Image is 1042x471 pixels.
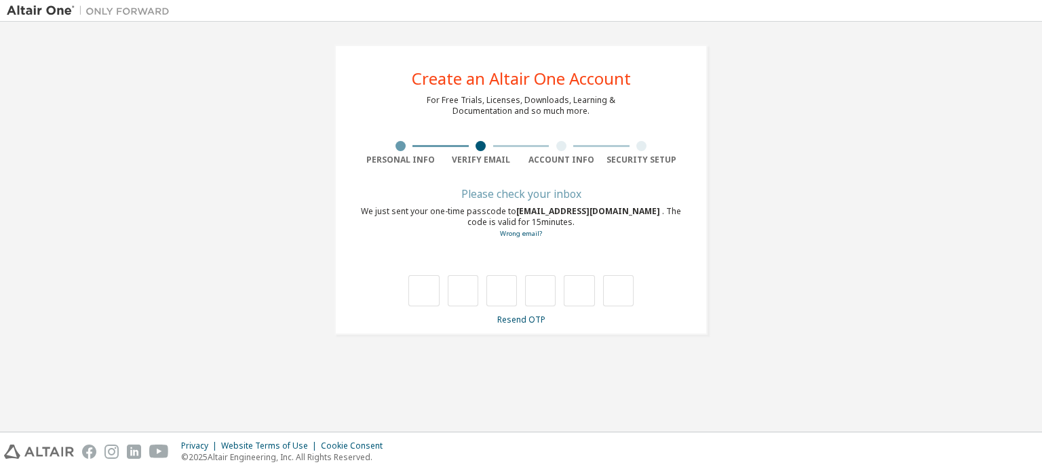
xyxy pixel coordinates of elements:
img: altair_logo.svg [4,445,74,459]
div: Security Setup [602,155,682,165]
img: linkedin.svg [127,445,141,459]
a: Go back to the registration form [500,229,542,238]
div: Privacy [181,441,221,451]
div: We just sent your one-time passcode to . The code is valid for 15 minutes. [360,206,682,239]
p: © 2025 Altair Engineering, Inc. All Rights Reserved. [181,451,391,463]
div: Verify Email [441,155,522,165]
div: For Free Trials, Licenses, Downloads, Learning & Documentation and so much more. [427,95,615,117]
span: [EMAIL_ADDRESS][DOMAIN_NAME] [516,205,662,217]
div: Account Info [521,155,602,165]
img: youtube.svg [149,445,169,459]
div: Personal Info [360,155,441,165]
div: Create an Altair One Account [412,70,631,87]
img: instagram.svg [104,445,119,459]
img: facebook.svg [82,445,96,459]
div: Website Terms of Use [221,441,321,451]
div: Please check your inbox [360,190,682,198]
div: Cookie Consent [321,441,391,451]
a: Resend OTP [497,314,545,325]
img: Altair One [7,4,176,18]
